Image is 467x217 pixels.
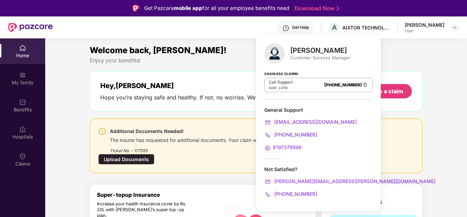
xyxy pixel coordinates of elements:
img: svg+xml;base64,PHN2ZyBpZD0iRHJvcGRvd24tMzJ4MzIiIHhtbG5zPSJodHRwOi8vd3d3LnczLm9yZy8yMDAwL3N2ZyIgd2... [452,25,457,30]
a: [PERSON_NAME][EMAIL_ADDRESS][PERSON_NAME][DOMAIN_NAME] [264,178,436,184]
div: Get Pazcare for all your employee benefits need [144,4,289,12]
img: Logo [132,5,139,12]
span: 8AM [269,86,276,90]
img: svg+xml;base64,PHN2ZyB4bWxucz0iaHR0cDovL3d3dy53My5vcmcvMjAwMC9zdmciIHhtbG5zOnhsaW5rPSJodHRwOi8vd3... [264,43,285,64]
div: AIXTOR TECHNOLOGIES LLP [342,24,390,31]
div: General Support [264,107,373,113]
img: svg+xml;base64,PHN2ZyB4bWxucz0iaHR0cDovL3d3dy53My5vcmcvMjAwMC9zdmciIHdpZHRoPSIyMCIgaGVpZ2h0PSIyMC... [264,191,271,198]
div: Get Help [292,25,309,30]
img: svg+xml;base64,PHN2ZyBpZD0iSG9zcGl0YWxzIiB4bWxucz0iaHR0cDovL3d3dy53My5vcmcvMjAwMC9zdmciIHdpZHRoPS... [19,126,26,133]
div: Hey, [PERSON_NAME] [100,82,296,90]
img: New Pazcare Logo [8,23,53,32]
img: Stroke [337,5,339,12]
span: 11PM [278,86,288,90]
img: svg+xml;base64,PHN2ZyB4bWxucz0iaHR0cDovL3d3dy53My5vcmcvMjAwMC9zdmciIHdpZHRoPSIyMCIgaGVpZ2h0PSIyMC... [264,145,271,152]
div: The insurer has requested for additional documents. Your claim will remain on hold until you uplo... [110,135,345,143]
div: User [405,28,444,34]
div: General Support [264,107,373,152]
span: [PERSON_NAME][EMAIL_ADDRESS][PERSON_NAME][DOMAIN_NAME] [273,178,436,184]
div: Not Satisfied? [264,166,373,198]
span: [EMAIL_ADDRESS][DOMAIN_NAME] [273,119,357,125]
img: svg+xml;base64,PHN2ZyBpZD0iSG9tZSIgeG1sbnM9Imh0dHA6Ly93d3cudzMub3JnLzIwMDAvc3ZnIiB3aWR0aD0iMjAiIG... [19,45,26,51]
a: Download Now [294,5,337,12]
div: Ticket No. - 177555 [110,143,345,154]
div: Super-topup Insurance [97,192,220,198]
strong: Cashless Claims: [264,70,299,77]
a: [PHONE_NUMBER] [264,191,317,197]
span: [PHONE_NUMBER] [273,191,317,197]
span: 8197379596 [273,144,302,150]
span: Welcome back, [PERSON_NAME]! [90,45,227,55]
img: svg+xml;base64,PHN2ZyB4bWxucz0iaHR0cDovL3d3dy53My5vcmcvMjAwMC9zdmciIHdpZHRoPSIyMCIgaGVpZ2h0PSIyMC... [264,132,271,138]
img: svg+xml;base64,PHN2ZyB3aWR0aD0iMjAiIGhlaWdodD0iMjAiIHZpZXdCb3g9IjAgMCAyMCAyMCIgZmlsbD0ibm9uZSIgeG... [19,72,26,79]
img: svg+xml;base64,PHN2ZyBpZD0iV2FybmluZ18tXzI0eDI0IiBkYXRhLW5hbWU9Ildhcm5pbmcgLSAyNHgyNCIgeG1sbnM9Im... [98,127,106,135]
p: Call Support [269,80,293,85]
a: [PHONE_NUMBER] [324,82,362,87]
a: [EMAIL_ADDRESS][DOMAIN_NAME] [264,119,357,125]
a: [PHONE_NUMBER] [264,132,317,137]
img: svg+xml;base64,PHN2ZyBpZD0iSGVscC0zMngzMiIgeG1sbnM9Imh0dHA6Ly93d3cudzMub3JnLzIwMDAvc3ZnIiB3aWR0aD... [282,25,289,32]
div: [PERSON_NAME] [405,22,444,28]
div: Hope you’re staying safe and healthy. If not, no worries. We’re here to help. [100,94,296,101]
a: 8197379596 [264,144,302,150]
div: Additional Documents Needed! [110,127,345,135]
img: svg+xml;base64,PHN2ZyBpZD0iQ2xhaW0iIHhtbG5zPSJodHRwOi8vd3d3LnczLm9yZy8yMDAwL3N2ZyIgd2lkdGg9IjIwIi... [19,153,26,160]
div: Raise a claim [367,87,403,95]
div: Enjoy your benefits! [90,57,422,64]
span: [PHONE_NUMBER] [273,132,317,137]
div: Not Satisfied? [264,166,373,172]
span: A [332,23,337,32]
img: svg+xml;base64,PHN2ZyB4bWxucz0iaHR0cDovL3d3dy53My5vcmcvMjAwMC9zdmciIHdpZHRoPSIyMCIgaGVpZ2h0PSIyMC... [264,178,271,185]
img: Clipboard Icon [363,82,368,88]
div: Upload Documents [98,154,154,165]
div: - [269,85,293,91]
strong: mobile app [174,5,202,11]
div: [PERSON_NAME] [290,46,351,55]
img: svg+xml;base64,PHN2ZyBpZD0iQmVuZWZpdHMiIHhtbG5zPSJodHRwOi8vd3d3LnczLm9yZy8yMDAwL3N2ZyIgd2lkdGg9Ij... [19,99,26,106]
img: svg+xml;base64,PHN2ZyB4bWxucz0iaHR0cDovL3d3dy53My5vcmcvMjAwMC9zdmciIHdpZHRoPSIyMCIgaGVpZ2h0PSIyMC... [264,119,271,126]
div: Customer Success Manager [290,55,351,61]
